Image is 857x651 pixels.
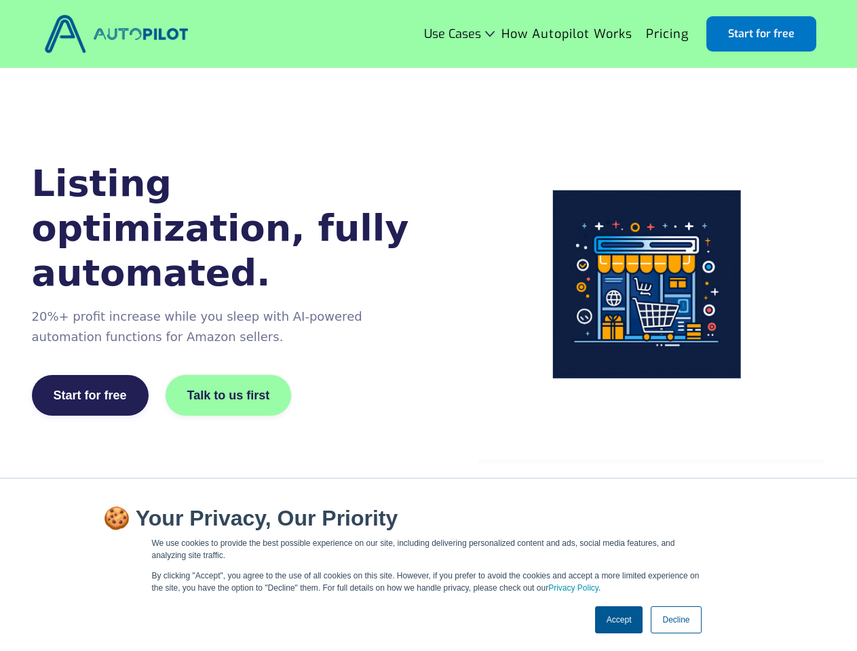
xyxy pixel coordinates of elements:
p: We use cookies to provide the best possible experience on our site, including delivering personal... [152,537,706,561]
a: How Autopilot Works [495,21,639,47]
div: Start for free [54,389,127,402]
img: Icon Rounded Chevron Dark - BRIX Templates [485,31,495,37]
p: 20%+ profit increase while you sleep with AI-powered automation functions for Amazon sellers. [32,307,423,347]
div: Use Cases [424,27,481,41]
a: Start for free [706,16,816,52]
div: Use Cases [424,27,495,41]
a: Privacy Policy [548,583,598,593]
a: Start for free [32,375,149,416]
p: By clicking "Accept", you agree to the use of all cookies on this site. However, if you prefer to... [152,570,706,594]
h2: 🍪 Your Privacy, Our Priority [103,506,755,530]
a: Decline [651,606,701,633]
a: Accept [595,606,643,633]
a: Talk to us first [165,374,292,416]
div: Talk to us first [187,389,270,402]
a: Pricing [639,21,696,47]
h1: Listing optimization, fully automated. [32,161,423,296]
